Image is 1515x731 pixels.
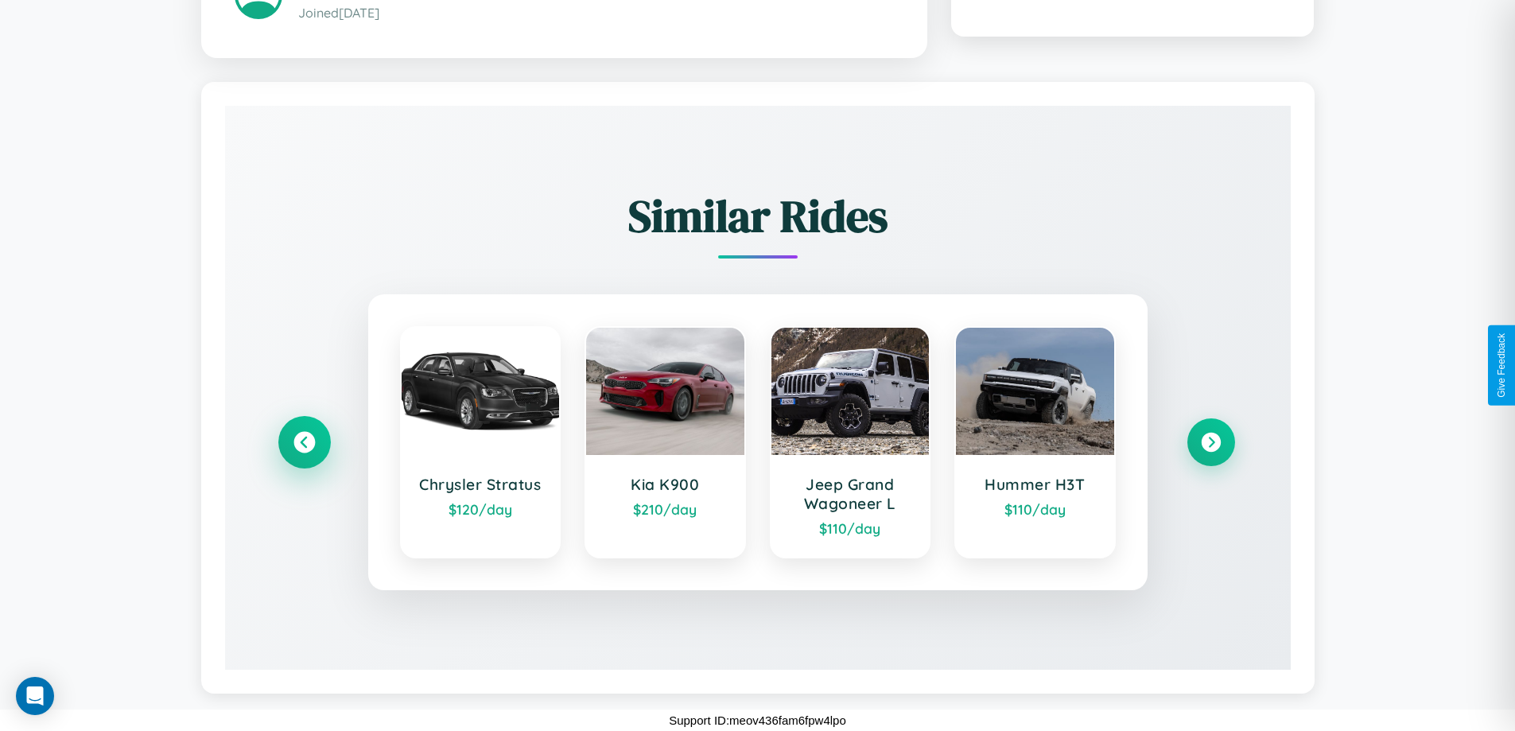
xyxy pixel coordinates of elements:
[281,185,1235,247] h2: Similar Rides
[418,500,544,518] div: $ 120 /day
[972,475,1098,494] h3: Hummer H3T
[787,475,914,513] h3: Jeep Grand Wagoneer L
[972,500,1098,518] div: $ 110 /day
[954,326,1116,558] a: Hummer H3T$110/day
[1496,333,1507,398] div: Give Feedback
[16,677,54,715] div: Open Intercom Messenger
[602,475,728,494] h3: Kia K900
[400,326,561,558] a: Chrysler Stratus$120/day
[602,500,728,518] div: $ 210 /day
[770,326,931,558] a: Jeep Grand Wagoneer L$110/day
[787,519,914,537] div: $ 110 /day
[669,710,846,731] p: Support ID: meov436fam6fpw4lpo
[418,475,544,494] h3: Chrysler Stratus
[585,326,746,558] a: Kia K900$210/day
[298,2,894,25] p: Joined [DATE]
